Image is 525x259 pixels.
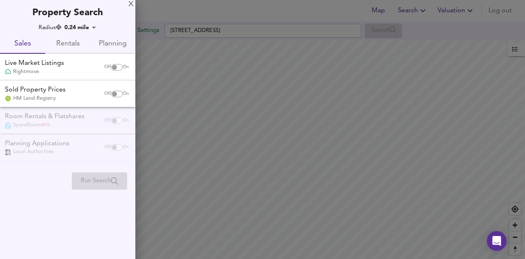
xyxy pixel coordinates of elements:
[123,64,129,71] span: On
[5,96,11,101] img: Land Registry
[5,95,66,102] div: HM Land Registry
[5,59,64,68] div: Live Market Listings
[5,38,40,50] span: Sales
[50,38,85,50] span: Rentals
[62,23,99,32] div: 0.24 mile
[487,231,507,251] div: Open Intercom Messenger
[72,172,127,190] div: Please enable at least one data source to run a search
[95,38,130,50] span: Planning
[5,69,11,76] img: Rightmove
[104,64,111,71] span: Off
[104,91,111,97] span: Off
[123,91,129,97] span: On
[39,23,62,32] div: Radius
[128,2,134,7] div: X
[5,68,64,76] div: Rightmove
[5,85,66,95] div: Sold Property Prices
